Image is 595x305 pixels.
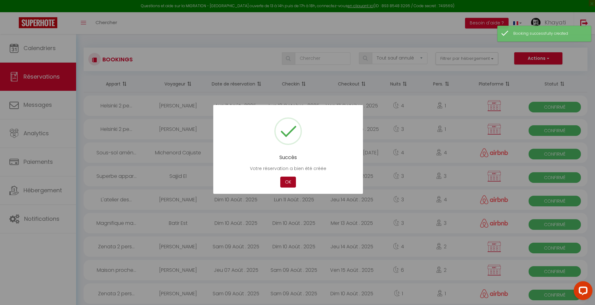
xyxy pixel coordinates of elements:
[280,177,296,188] button: OK
[513,31,585,37] div: Booking successfully created
[223,165,354,172] p: Votre réservation a bien été créée
[223,154,354,160] h2: Succès
[569,279,595,305] iframe: LiveChat chat widget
